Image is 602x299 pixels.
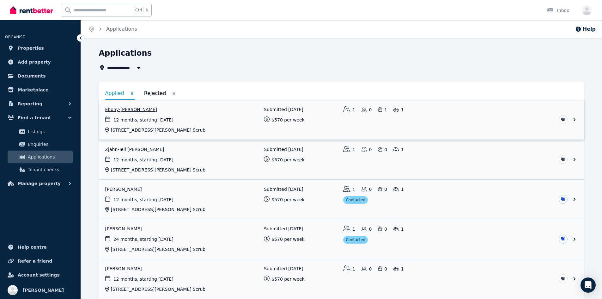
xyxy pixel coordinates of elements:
a: Applied [105,88,135,100]
span: Reporting [18,100,42,108]
button: Find a tenant [5,111,76,124]
a: View application: Zjahn-Teil Kennedy [99,140,584,179]
span: Manage property [18,180,61,187]
span: 5 [129,91,135,96]
a: Refer a friend [5,255,76,267]
a: Help centre [5,241,76,253]
img: RentBetter [10,5,53,15]
span: Help centre [18,243,47,251]
span: Account settings [18,271,60,279]
div: Inbox [547,7,569,14]
a: Properties [5,42,76,54]
button: Manage property [5,177,76,190]
a: View application: Ebony-Louise Wallace [99,100,584,140]
a: Applications [8,151,73,163]
span: Properties [18,44,44,52]
a: Documents [5,70,76,82]
div: Open Intercom Messenger [581,277,596,293]
button: Reporting [5,97,76,110]
span: Applications [28,153,70,161]
span: 0 [171,91,177,96]
button: Help [575,25,596,33]
a: Marketplace [5,84,76,96]
span: Tenant checks [28,166,70,173]
a: Rejected [144,88,177,99]
span: Enquiries [28,140,70,148]
span: Refer a friend [18,257,52,265]
span: Find a tenant [18,114,51,121]
span: [PERSON_NAME] [23,286,64,294]
a: Account settings [5,269,76,281]
a: Add property [5,56,76,68]
span: Ctrl [134,6,143,14]
a: View application: Tiffany Bell [99,219,584,259]
span: Add property [18,58,51,66]
span: Documents [18,72,46,80]
span: Listings [28,128,70,135]
a: View application: Darren Cassidy [99,259,584,299]
nav: Breadcrumb [81,20,145,38]
a: Tenant checks [8,163,73,176]
a: Enquiries [8,138,73,151]
a: Listings [8,125,73,138]
span: ORGANISE [5,35,25,39]
span: Marketplace [18,86,48,94]
span: k [146,8,148,13]
h1: Applications [99,48,152,58]
a: Applications [106,26,137,32]
a: View application: Breanna Winyard [99,180,584,219]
